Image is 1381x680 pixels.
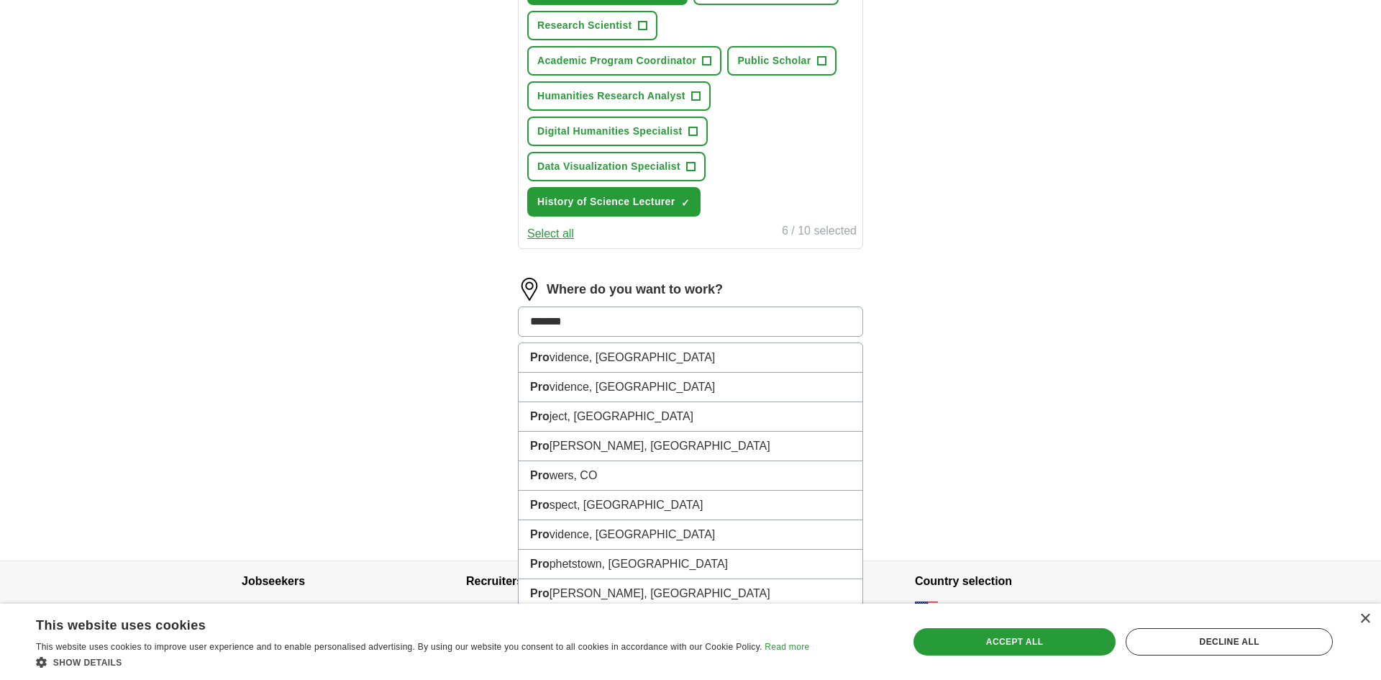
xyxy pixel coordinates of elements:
strong: Pro [530,469,550,481]
strong: Pro [530,499,550,511]
a: Read more, opens a new window [765,642,809,652]
span: Public Scholar [737,53,811,68]
span: History of Science Lecturer [537,194,675,209]
button: Humanities Research Analyst [527,81,711,111]
strong: Pro [530,410,550,422]
span: Digital Humanities Specialist [537,124,683,139]
button: Research Scientist [527,11,657,40]
strong: Pro [530,587,550,599]
li: phetstown, [GEOGRAPHIC_DATA] [519,550,862,579]
span: Data Visualization Specialist [537,159,680,174]
button: change [970,603,1003,618]
div: Close [1359,614,1370,625]
span: USA [944,603,965,618]
button: Academic Program Coordinator [527,46,721,76]
button: Data Visualization Specialist [527,152,706,181]
div: This website uses cookies [36,612,773,634]
strong: Pro [530,528,550,540]
strong: Pro [530,381,550,393]
li: [PERSON_NAME], [GEOGRAPHIC_DATA] [519,579,862,609]
li: vidence, [GEOGRAPHIC_DATA] [519,373,862,402]
li: spect, [GEOGRAPHIC_DATA] [519,491,862,520]
span: This website uses cookies to improve user experience and to enable personalised advertising. By u... [36,642,762,652]
button: Digital Humanities Specialist [527,117,708,146]
span: ✓ [681,197,690,209]
div: Show details [36,655,809,669]
strong: Pro [530,558,550,570]
label: Where do you want to work? [547,280,723,299]
button: Public Scholar [727,46,836,76]
strong: Pro [530,351,550,363]
span: Show details [53,658,122,668]
h4: Country selection [915,561,1139,602]
li: vidence, [GEOGRAPHIC_DATA] [519,520,862,550]
span: Academic Program Coordinator [537,53,696,68]
span: Humanities Research Analyst [537,89,685,104]
li: ject, [GEOGRAPHIC_DATA] [519,402,862,432]
button: Select all [527,225,574,242]
li: wers, CO [519,461,862,491]
img: US flag [915,602,938,619]
img: location.png [518,278,541,301]
div: 6 / 10 selected [782,222,857,242]
li: [PERSON_NAME], [GEOGRAPHIC_DATA] [519,432,862,461]
li: vidence, [GEOGRAPHIC_DATA] [519,343,862,373]
button: History of Science Lecturer✓ [527,187,701,217]
span: Research Scientist [537,18,632,33]
strong: Pro [530,440,550,452]
div: Accept all [913,628,1116,656]
div: Decline all [1126,628,1333,656]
